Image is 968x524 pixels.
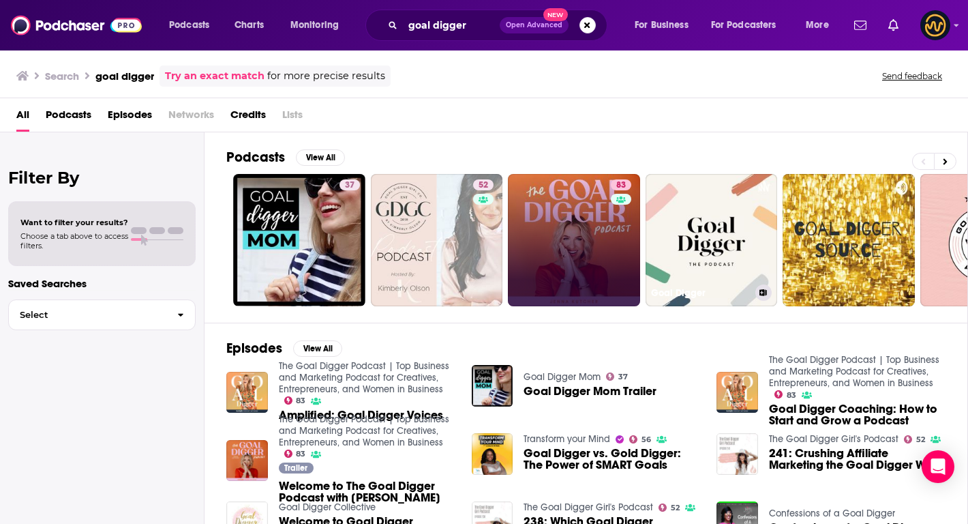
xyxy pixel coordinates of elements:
img: Amplified: Goal Digger Voices [226,372,268,413]
a: Episodes [108,104,152,132]
a: Transform your Mind [524,433,610,445]
span: For Business [635,16,689,35]
a: Charts [226,14,272,36]
a: EpisodesView All [226,340,342,357]
a: 83 [774,390,796,398]
img: User Profile [920,10,950,40]
span: Open Advanced [506,22,562,29]
button: open menu [796,14,846,36]
button: Send feedback [878,70,946,82]
span: Monitoring [290,16,339,35]
button: open menu [625,14,706,36]
span: Logged in as LowerStreet [920,10,950,40]
span: 83 [296,398,305,404]
button: Open AdvancedNew [500,17,569,33]
img: Goal Digger Mom Trailer [472,365,513,407]
h2: Filter By [8,168,196,188]
span: 37 [618,374,628,380]
span: For Podcasters [711,16,776,35]
a: 83 [611,179,631,190]
img: Goal Digger vs. Gold Digger: The Power of SMART Goals [472,433,513,475]
button: Show profile menu [920,10,950,40]
a: 56 [629,435,651,443]
a: Welcome to The Goal Digger Podcast with Jenna Kutcher [279,480,455,504]
a: PodcastsView All [226,149,345,166]
a: 37 [233,174,365,306]
span: Networks [168,104,214,132]
a: Amplified: Goal Digger Voices [279,409,443,421]
a: The Goal Digger Podcast | Top Business and Marketing Podcast for Creatives, Entrepreneurs, and Wo... [279,413,449,448]
a: 52 [473,179,494,190]
h3: Search [45,70,79,83]
span: 52 [479,179,488,192]
h3: goal digger [95,70,154,83]
a: Podcasts [46,104,91,132]
a: 52 [904,435,925,443]
a: 37 [339,179,360,190]
a: 241: Crushing Affiliate Marketing the Goal Digger Way! [769,448,946,471]
a: 241: Crushing Affiliate Marketing the Goal Digger Way! [716,433,758,475]
h2: Podcasts [226,149,285,166]
span: 52 [916,437,925,443]
a: The Goal Digger Podcast | Top Business and Marketing Podcast for Creatives, Entrepreneurs, and Wo... [769,354,939,389]
a: Show notifications dropdown [849,14,872,37]
span: for more precise results [267,68,385,84]
button: open menu [281,14,357,36]
span: Choose a tab above to access filters. [20,231,128,250]
p: Saved Searches [8,277,196,290]
a: The Goal Digger Girl's Podcast [524,501,653,513]
span: New [543,8,568,21]
h2: Episodes [226,340,282,357]
a: The Goal Digger Girl's Podcast [769,433,898,445]
a: Goal Digger Coaching: How to Start and Grow a Podcast [769,403,946,426]
div: Open Intercom Messenger [922,450,954,483]
a: 52 [659,504,680,512]
span: 56 [641,437,651,443]
a: All [16,104,29,132]
a: Credits [230,104,266,132]
div: Search podcasts, credits, & more... [378,10,620,41]
a: Goal Digger Mom Trailer [524,385,656,397]
span: Want to filter your results? [20,218,128,227]
a: Show notifications dropdown [883,14,904,37]
a: 83 [508,174,640,306]
img: Podchaser - Follow, Share and Rate Podcasts [11,12,142,38]
a: 83 [284,450,306,458]
a: Goal Digger vs. Gold Digger: The Power of SMART Goals [524,448,700,471]
button: View All [296,149,345,166]
button: View All [293,340,342,357]
a: Try an exact match [165,68,264,84]
a: 52 [371,174,503,306]
span: 83 [787,392,796,398]
span: Charts [235,16,264,35]
a: The Goal Digger Podcast | Top Business and Marketing Podcast for Creatives, Entrepreneurs, and Wo... [279,360,449,395]
span: More [806,16,829,35]
a: 37 [606,373,628,381]
img: Goal Digger Coaching: How to Start and Grow a Podcast [716,372,758,413]
span: 37 [345,179,354,192]
span: Select [9,310,166,319]
a: Goal Digger [646,174,778,306]
span: 52 [671,505,680,511]
span: Welcome to The Goal Digger Podcast with [PERSON_NAME] [279,480,455,504]
a: Confessions of a Goal Digger [769,508,895,519]
span: Trailer [284,464,307,472]
span: 83 [616,179,626,192]
input: Search podcasts, credits, & more... [403,14,500,36]
img: Welcome to The Goal Digger Podcast with Jenna Kutcher [226,440,268,482]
